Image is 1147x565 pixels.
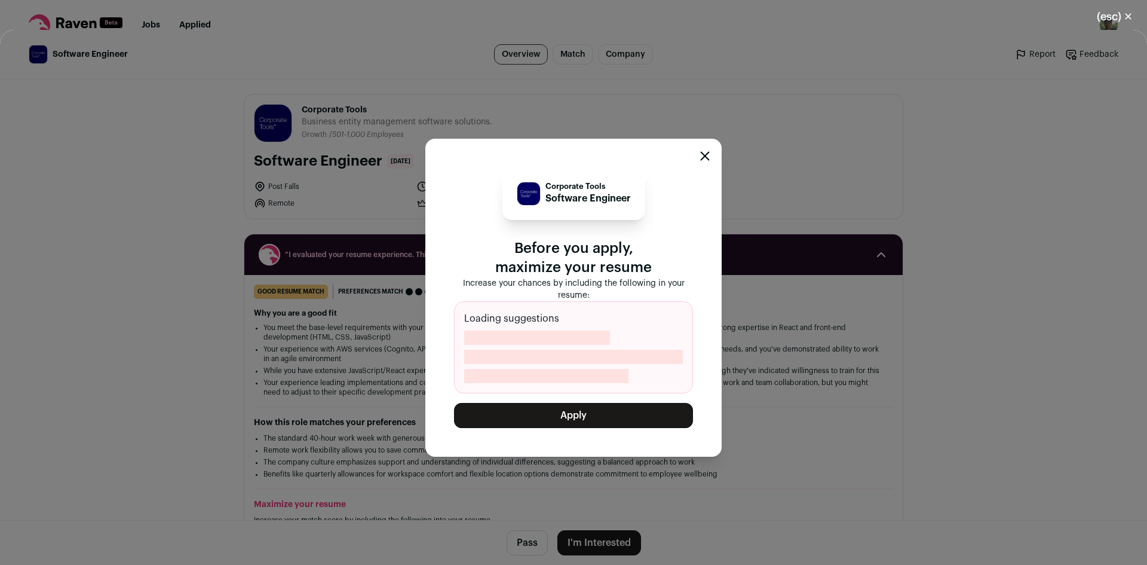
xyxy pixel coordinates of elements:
div: Loading suggestions [454,301,693,393]
button: Apply [454,403,693,428]
button: Close modal [1082,4,1147,30]
p: Before you apply, maximize your resume [454,239,693,277]
p: Software Engineer [545,191,631,206]
p: Corporate Tools [545,182,631,191]
p: Increase your chances by including the following in your resume: [454,277,693,301]
img: 2d726dcc81ee4b75921ec0c7fada58c993727bb3c9de6763210d2a2651b55307.jpg [517,182,540,205]
button: Close modal [700,151,710,161]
